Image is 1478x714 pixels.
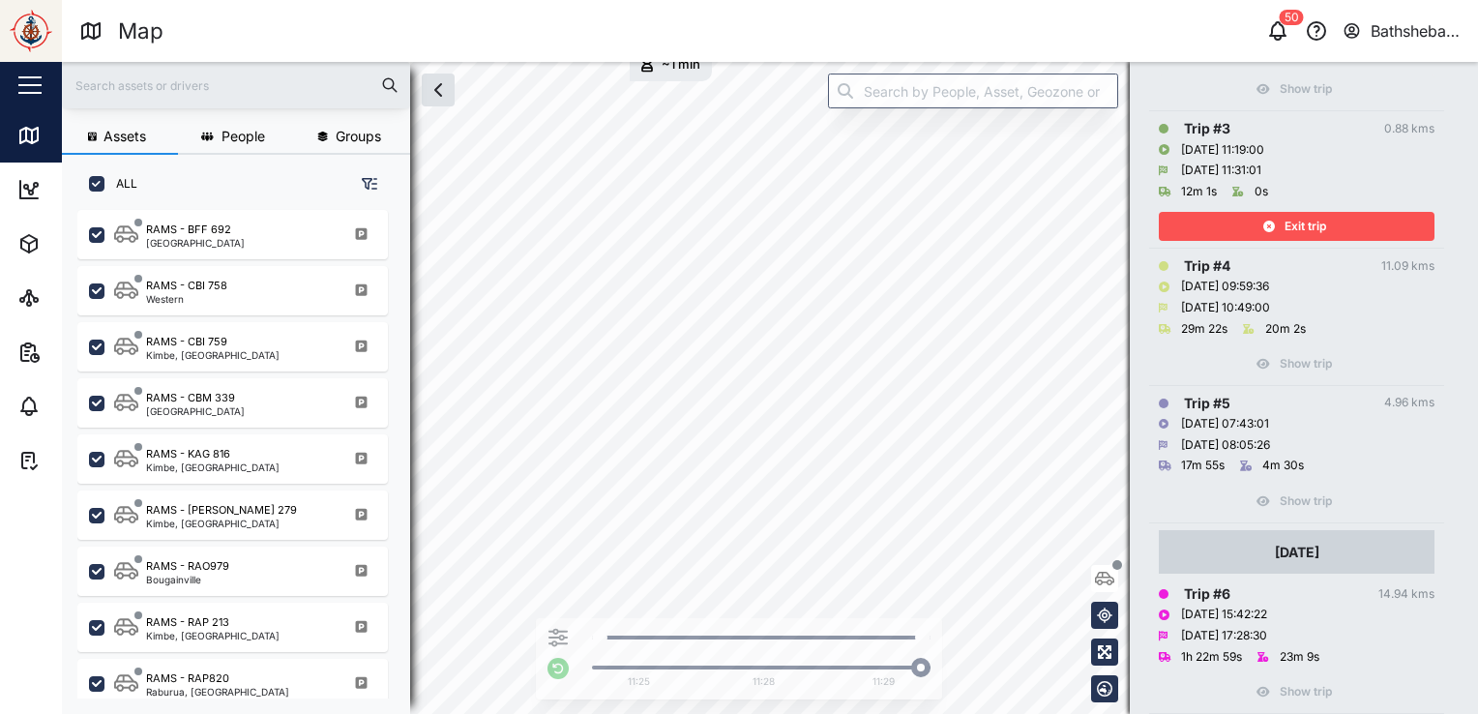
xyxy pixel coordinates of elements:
[50,396,110,417] div: Alarms
[146,446,230,462] div: RAMS - KAG 816
[10,10,52,52] img: Main Logo
[50,450,103,471] div: Tasks
[222,130,265,143] span: People
[146,631,280,640] div: Kimbe, [GEOGRAPHIC_DATA]
[828,74,1118,108] input: Search by People, Asset, Geozone or Place
[146,390,235,406] div: RAMS - CBM 339
[1181,415,1269,433] div: [DATE] 07:43:01
[1280,648,1319,667] div: 23m 9s
[118,15,163,48] div: Map
[630,46,712,81] div: Map marker
[146,687,289,697] div: Raburua, [GEOGRAPHIC_DATA]
[146,406,245,416] div: [GEOGRAPHIC_DATA]
[1342,17,1463,45] button: Bathsheba Kare
[1181,320,1227,339] div: 29m 22s
[1381,257,1434,276] div: 11.09 kms
[50,125,94,146] div: Map
[1275,542,1319,563] div: [DATE]
[146,222,231,238] div: RAMS - BFF 692
[1181,299,1270,317] div: [DATE] 10:49:00
[1378,585,1434,604] div: 14.94 kms
[1371,19,1462,44] div: Bathsheba Kare
[146,519,297,528] div: Kimbe, [GEOGRAPHIC_DATA]
[1181,278,1269,296] div: [DATE] 09:59:36
[1255,183,1268,201] div: 0s
[753,674,775,690] div: 11:28
[336,130,381,143] span: Groups
[1262,457,1304,475] div: 4m 30s
[1181,627,1267,645] div: [DATE] 17:28:30
[50,179,137,200] div: Dashboard
[1265,320,1306,339] div: 20m 2s
[146,614,229,631] div: RAMS - RAP 213
[146,575,229,584] div: Bougainville
[1181,183,1217,201] div: 12m 1s
[1181,457,1225,475] div: 17m 55s
[146,294,227,304] div: Western
[1384,120,1434,138] div: 0.88 kms
[1184,255,1230,277] div: Trip # 4
[1285,213,1326,240] span: Exit trip
[146,278,227,294] div: RAMS - CBI 758
[50,287,97,309] div: Sites
[146,670,229,687] div: RAMS - RAP820
[628,674,650,690] div: 11:25
[662,58,700,71] div: ~1 min
[1384,394,1434,412] div: 4.96 kms
[103,130,146,143] span: Assets
[146,350,280,360] div: Kimbe, [GEOGRAPHIC_DATA]
[62,62,1478,714] canvas: Map
[1280,10,1304,25] div: 50
[146,462,280,472] div: Kimbe, [GEOGRAPHIC_DATA]
[146,334,227,350] div: RAMS - CBI 759
[146,558,229,575] div: RAMS - RAO979
[872,674,895,690] div: 11:29
[74,71,399,100] input: Search assets or drivers
[50,233,110,254] div: Assets
[50,342,116,363] div: Reports
[1184,118,1230,139] div: Trip # 3
[146,502,297,519] div: RAMS - [PERSON_NAME] 279
[1181,141,1264,160] div: [DATE] 11:19:00
[1181,648,1242,667] div: 1h 22m 59s
[146,238,245,248] div: [GEOGRAPHIC_DATA]
[1181,436,1270,455] div: [DATE] 08:05:26
[1184,583,1230,605] div: Trip # 6
[1159,212,1434,241] button: Exit trip
[1181,162,1261,180] div: [DATE] 11:31:01
[77,207,409,699] div: grid
[104,176,137,192] label: ALL
[1184,393,1230,414] div: Trip # 5
[1181,606,1267,624] div: [DATE] 15:42:22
